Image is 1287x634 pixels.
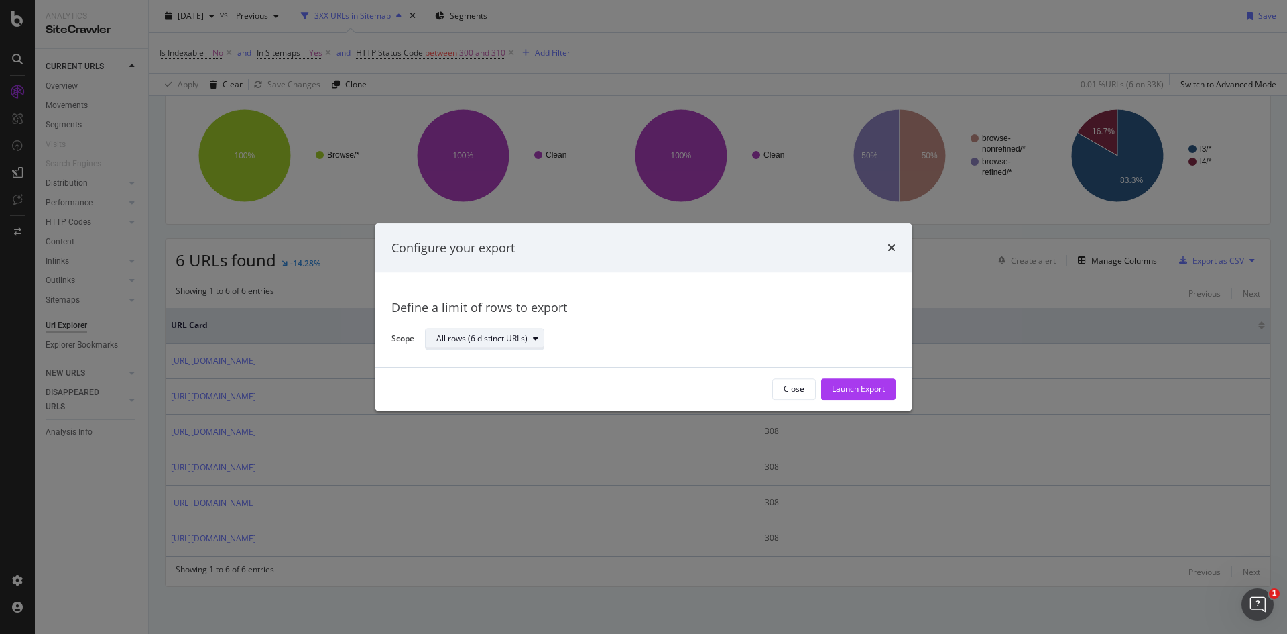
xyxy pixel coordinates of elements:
[1241,588,1274,621] iframe: Intercom live chat
[425,329,544,350] button: All rows (6 distinct URLs)
[1269,588,1280,599] span: 1
[391,240,515,257] div: Configure your export
[391,333,414,348] label: Scope
[772,378,816,400] button: Close
[391,300,896,317] div: Define a limit of rows to export
[436,335,528,344] div: All rows (6 distinct URLs)
[375,223,912,411] div: modal
[821,378,896,400] button: Launch Export
[887,240,896,257] div: times
[784,384,804,395] div: Close
[832,384,885,395] div: Launch Export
